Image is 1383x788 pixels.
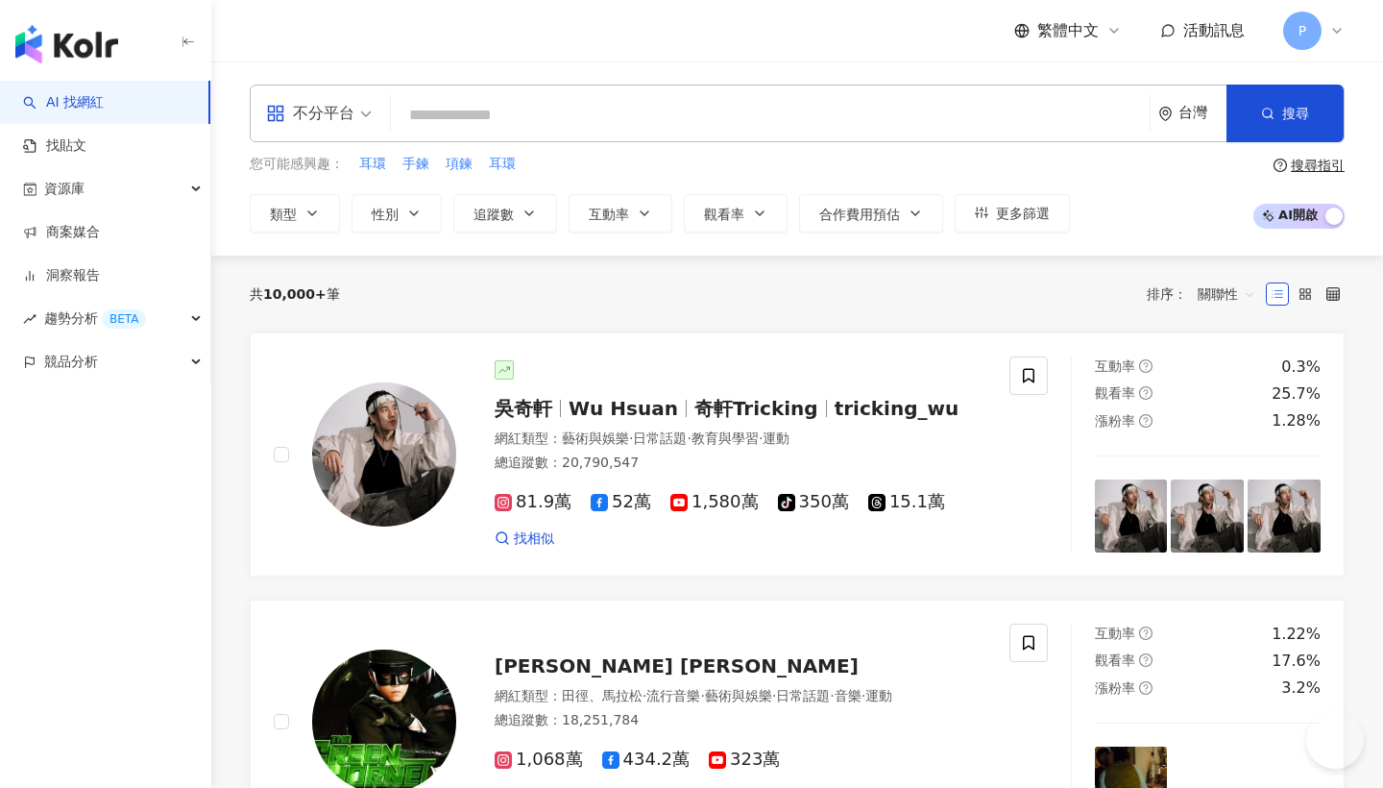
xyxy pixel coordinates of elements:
span: question-circle [1139,386,1152,400]
span: 手鍊 [402,155,429,174]
span: 350萬 [778,492,849,512]
img: post-image [1171,480,1244,553]
button: 更多篩選 [955,194,1070,233]
span: 耳環 [359,155,386,174]
button: 項鍊 [445,154,473,175]
span: 1,068萬 [495,750,583,770]
span: question-circle [1139,681,1152,695]
span: 吳奇軒 [495,397,552,420]
a: 找相似 [495,529,554,549]
button: 耳環 [358,154,387,175]
span: 藝術與娛樂 [562,431,629,446]
span: 323萬 [709,750,780,770]
span: 1,580萬 [670,492,759,512]
span: · [830,688,834,703]
div: 0.3% [1281,357,1321,378]
div: 網紅類型 ： [495,687,986,706]
button: 合作費用預估 [799,194,943,233]
span: 音樂 [835,688,861,703]
span: 項鍊 [446,155,473,174]
span: · [772,688,776,703]
div: 1.22% [1272,624,1321,645]
button: 追蹤數 [453,194,557,233]
div: 1.28% [1272,410,1321,431]
span: rise [23,312,36,326]
span: 流行音樂 [646,688,700,703]
span: question-circle [1274,159,1287,172]
span: question-circle [1139,359,1152,373]
img: KOL Avatar [312,382,456,527]
span: 繁體中文 [1037,20,1099,41]
span: 更多篩選 [996,206,1050,221]
button: 性別 [352,194,442,233]
div: 搜尋指引 [1291,158,1345,173]
span: 奇軒Tricking [694,397,818,420]
span: appstore [266,104,285,123]
img: post-image [1095,480,1168,553]
span: · [861,688,865,703]
div: 17.6% [1272,651,1321,672]
div: 台灣 [1178,105,1226,121]
div: 3.2% [1281,677,1321,699]
span: 觀看率 [1095,385,1135,401]
a: KOL Avatar吳奇軒Wu Hsuan奇軒Trickingtricking_wu網紅類型：藝術與娛樂·日常話題·教育與學習·運動總追蹤數：20,790,54781.9萬52萬1,580萬35... [250,332,1345,577]
span: 漲粉率 [1095,413,1135,429]
span: environment [1158,107,1173,121]
div: 25.7% [1272,383,1321,405]
span: 觀看率 [704,207,744,222]
button: 觀看率 [684,194,788,233]
span: 互動率 [589,207,629,222]
span: 15.1萬 [868,492,945,512]
span: 您可能感興趣： [250,155,344,174]
span: 田徑、馬拉松 [562,688,643,703]
span: 日常話題 [776,688,830,703]
button: 耳環 [488,154,517,175]
span: 競品分析 [44,340,98,383]
span: 合作費用預估 [819,207,900,222]
span: 運動 [763,431,789,446]
span: question-circle [1139,414,1152,428]
span: 日常話題 [633,431,687,446]
iframe: Help Scout Beacon - Open [1306,711,1364,769]
span: 藝術與娛樂 [705,688,772,703]
span: · [629,431,633,446]
span: 教育與學習 [691,431,759,446]
span: 互動率 [1095,626,1135,641]
span: 耳環 [489,155,516,174]
button: 互動率 [569,194,672,233]
span: 運動 [865,688,892,703]
div: 排序： [1147,279,1266,309]
span: [PERSON_NAME] [PERSON_NAME] [495,654,859,677]
div: BETA [102,309,146,329]
span: 互動率 [1095,358,1135,374]
button: 手鍊 [401,154,430,175]
div: 總追蹤數 ： 18,251,784 [495,711,986,730]
span: question-circle [1139,627,1152,640]
span: · [700,688,704,703]
span: P [1298,20,1306,41]
button: 搜尋 [1226,85,1344,142]
a: 找貼文 [23,136,86,156]
button: 類型 [250,194,340,233]
span: 52萬 [591,492,651,512]
a: 商案媒合 [23,223,100,242]
span: question-circle [1139,653,1152,667]
div: 總追蹤數 ： 20,790,547 [495,454,986,473]
span: 漲粉率 [1095,680,1135,696]
span: 追蹤數 [473,207,514,222]
span: 趨勢分析 [44,297,146,340]
span: 觀看率 [1095,653,1135,668]
span: 資源庫 [44,167,85,210]
span: 434.2萬 [602,750,691,770]
span: 性別 [372,207,399,222]
span: 活動訊息 [1183,21,1245,39]
a: searchAI 找網紅 [23,93,104,112]
span: 81.9萬 [495,492,571,512]
span: · [687,431,691,446]
img: post-image [1248,480,1321,553]
span: · [759,431,763,446]
span: 搜尋 [1282,106,1309,121]
img: logo [15,25,118,63]
span: 10,000+ [263,286,327,302]
div: 不分平台 [266,98,354,129]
